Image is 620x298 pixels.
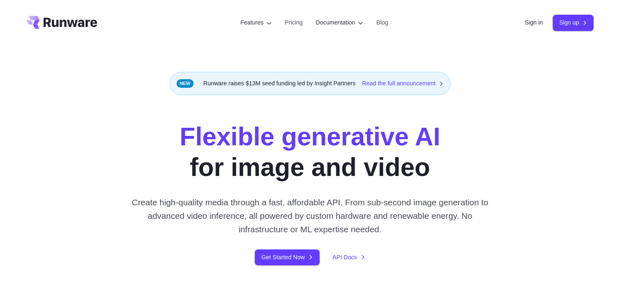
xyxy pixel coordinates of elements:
[255,249,319,265] a: Get Started Now
[333,253,365,262] a: API Docs
[376,18,388,27] a: Blog
[525,18,543,27] a: Sign in
[170,72,451,95] div: Runware raises $13M seed funding led by Insight Partners
[180,122,440,151] strong: Flexible generative AI
[240,18,272,27] label: Features
[316,18,364,27] label: Documentation
[180,121,440,182] h1: for image and video
[26,16,97,29] a: Go to /
[128,196,492,236] p: Create high-quality media through a fast, affordable API. From sub-second image generation to adv...
[553,15,594,31] a: Sign up
[362,79,443,88] a: Read the full announcement
[285,18,303,27] a: Pricing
